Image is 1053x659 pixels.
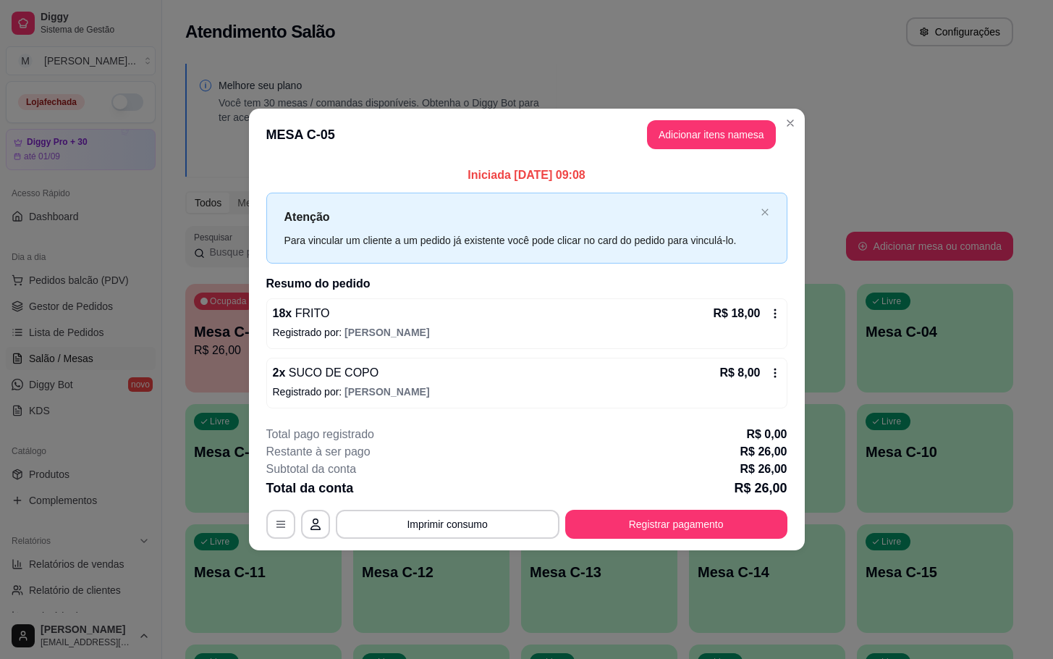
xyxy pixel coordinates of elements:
[266,426,374,443] p: Total pago registrado
[740,461,787,478] p: R$ 26,00
[266,275,787,293] h2: Resumo do pedido
[284,208,755,226] p: Atenção
[285,366,379,379] span: SUCO DE COPO
[647,120,776,149] button: Adicionar itens namesa
[266,461,357,478] p: Subtotal da conta
[292,307,329,319] span: FRITO
[344,327,429,338] span: [PERSON_NAME]
[740,443,787,461] p: R$ 26,00
[249,109,805,161] header: MESA C-05
[565,510,787,539] button: Registrar pagamento
[273,325,781,340] p: Registrado por:
[719,364,760,382] p: R$ 8,00
[746,426,787,443] p: R$ 0,00
[779,112,802,135] button: Close
[266,478,354,498] p: Total da conta
[266,443,371,461] p: Restante à ser pago
[336,510,559,539] button: Imprimir consumo
[273,305,330,322] p: 18 x
[714,305,761,322] p: R$ 18,00
[273,385,781,399] p: Registrado por:
[273,364,379,382] p: 2 x
[266,167,787,184] p: Iniciada [DATE] 09:08
[734,478,787,498] p: R$ 26,00
[761,208,769,217] button: close
[761,208,769,217] span: close
[344,386,429,398] span: [PERSON_NAME]
[284,232,755,248] div: Para vincular um cliente a um pedido já existente você pode clicar no card do pedido para vinculá...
